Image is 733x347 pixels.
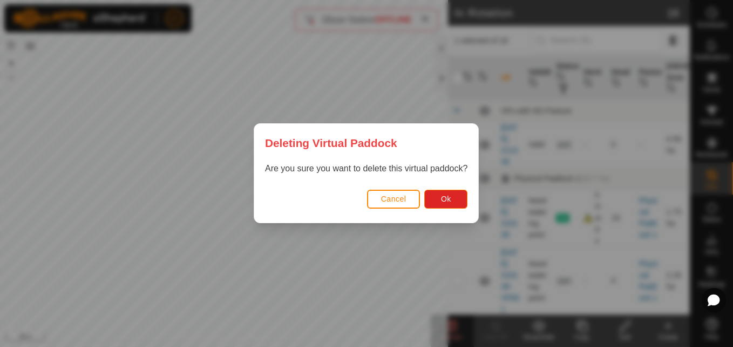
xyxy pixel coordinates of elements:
span: Deleting Virtual Paddock [265,135,397,151]
span: Cancel [381,195,406,204]
button: Cancel [367,190,420,209]
span: Ok [441,195,451,204]
p: Are you sure you want to delete this virtual paddock? [265,163,467,176]
button: Ok [425,190,468,209]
